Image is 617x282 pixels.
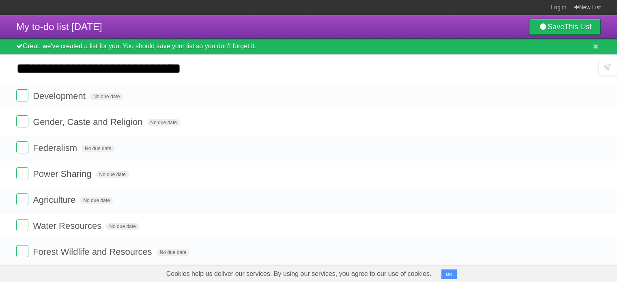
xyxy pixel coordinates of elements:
[16,219,28,231] label: Done
[16,245,28,257] label: Done
[33,247,154,257] span: Forest Wildlife and Resources
[157,249,189,256] span: No due date
[33,195,77,205] span: Agriculture
[16,21,102,32] span: My to-do list [DATE]
[33,143,79,153] span: Federalism
[90,93,123,100] span: No due date
[33,221,103,231] span: Water Resources
[16,115,28,127] label: Done
[16,89,28,101] label: Done
[16,167,28,179] label: Done
[106,223,139,230] span: No due date
[33,91,88,101] span: Development
[96,171,129,178] span: No due date
[158,266,440,282] span: Cookies help us deliver our services. By using our services, you agree to our use of cookies.
[82,145,114,152] span: No due date
[16,141,28,153] label: Done
[16,193,28,205] label: Done
[80,197,113,204] span: No due date
[441,269,457,279] button: OK
[33,169,93,179] span: Power Sharing
[564,23,591,31] b: This List
[529,19,601,35] a: SaveThis List
[33,117,144,127] span: Gender, Caste and Religion
[147,119,180,126] span: No due date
